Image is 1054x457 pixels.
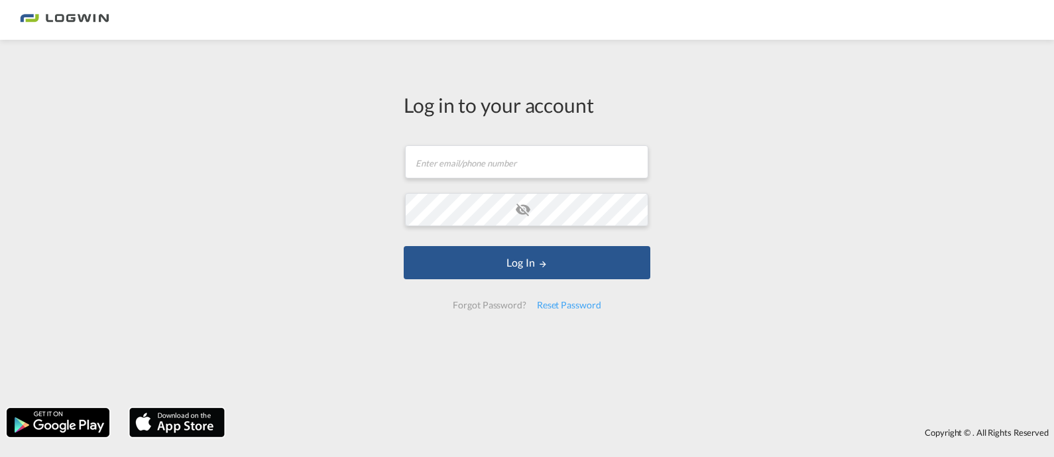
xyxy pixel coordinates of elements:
div: Reset Password [532,293,607,317]
input: Enter email/phone number [405,145,648,178]
div: Copyright © . All Rights Reserved [231,421,1054,444]
img: google.png [5,407,111,438]
div: Forgot Password? [447,293,531,317]
img: apple.png [128,407,226,438]
img: bc73a0e0d8c111efacd525e4c8ad7d32.png [20,5,109,35]
button: LOGIN [404,246,650,279]
md-icon: icon-eye-off [515,202,531,218]
div: Log in to your account [404,91,650,119]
